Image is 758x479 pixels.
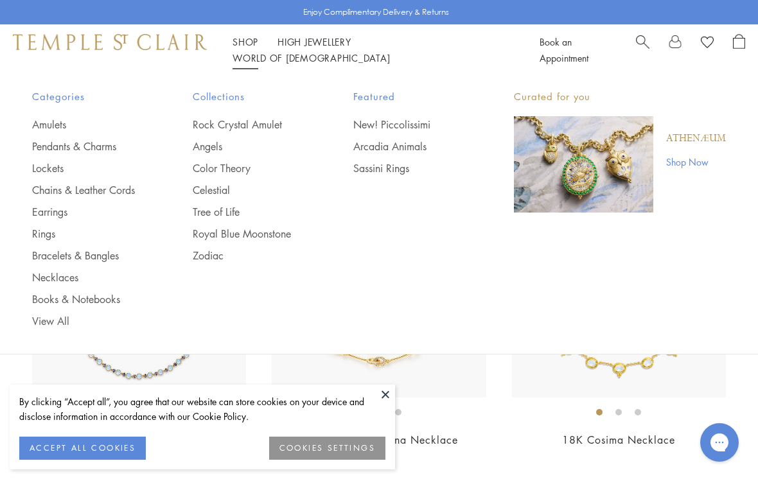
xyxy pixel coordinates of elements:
[32,314,141,328] a: View All
[32,248,141,263] a: Bracelets & Bangles
[540,35,588,64] a: Book an Appointment
[278,35,351,48] a: High JewelleryHigh Jewellery
[13,34,207,49] img: Temple St. Clair
[193,248,302,263] a: Zodiac
[32,161,141,175] a: Lockets
[32,118,141,132] a: Amulets
[666,155,726,169] a: Shop Now
[233,35,258,48] a: ShopShop
[193,161,302,175] a: Color Theory
[269,437,385,460] button: COOKIES SETTINGS
[193,118,302,132] a: Rock Crystal Amulet
[193,139,302,153] a: Angels
[193,183,302,197] a: Celestial
[562,433,675,447] a: 18K Cosima Necklace
[666,132,726,146] a: Athenæum
[19,437,146,460] button: ACCEPT ALL COOKIES
[233,34,511,66] nav: Main navigation
[733,34,745,66] a: Open Shopping Bag
[353,118,463,132] a: New! Piccolissimi
[32,89,141,105] span: Categories
[193,227,302,241] a: Royal Blue Moonstone
[32,205,141,219] a: Earrings
[353,89,463,105] span: Featured
[353,161,463,175] a: Sassini Rings
[233,51,390,64] a: World of [DEMOGRAPHIC_DATA]World of [DEMOGRAPHIC_DATA]
[514,89,726,105] p: Curated for you
[32,227,141,241] a: Rings
[701,34,714,53] a: View Wishlist
[32,270,141,284] a: Necklaces
[193,205,302,219] a: Tree of Life
[193,89,302,105] span: Collections
[303,6,449,19] p: Enjoy Complimentary Delivery & Returns
[32,292,141,306] a: Books & Notebooks
[694,419,745,466] iframe: Gorgias live chat messenger
[32,183,141,197] a: Chains & Leather Cords
[353,139,463,153] a: Arcadia Animals
[636,34,649,66] a: Search
[32,139,141,153] a: Pendants & Charms
[19,394,385,424] div: By clicking “Accept all”, you agree that our website can store cookies on your device and disclos...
